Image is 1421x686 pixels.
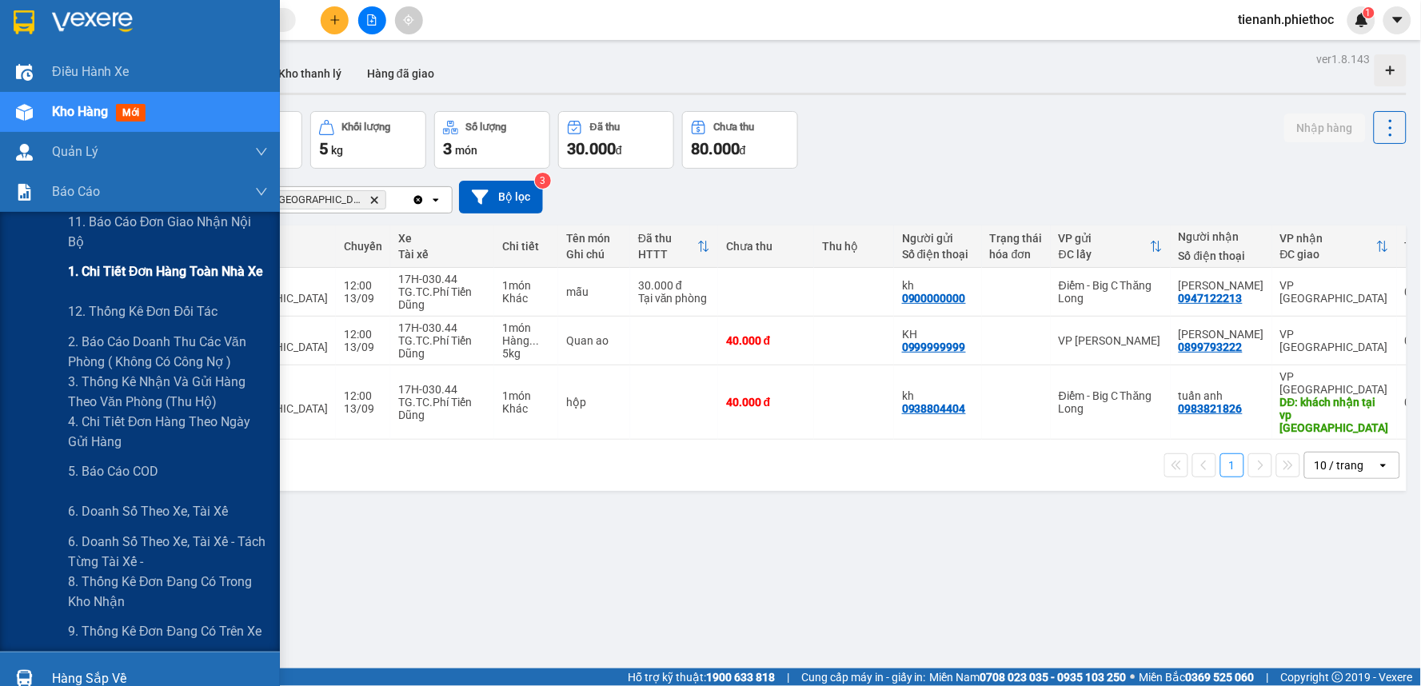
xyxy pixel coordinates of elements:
div: TG.TC.Phí Tiến Dũng [398,334,486,360]
span: 1. Chi tiết đơn hàng toàn nhà xe [68,261,264,281]
div: VP [GEOGRAPHIC_DATA] [1280,279,1389,305]
span: 1 [1366,7,1371,18]
div: Xe [398,232,486,245]
div: Hàng thông thường [502,334,550,347]
div: Người nhận [1179,230,1264,243]
button: Kho thanh lý [265,54,354,93]
div: Khối lượng [342,122,391,133]
strong: 0369 525 060 [1186,671,1255,684]
div: 40.000 đ [726,334,806,347]
button: Khối lượng5kg [310,111,426,169]
div: hộp [566,396,622,409]
div: ver 1.8.143 [1317,50,1371,68]
div: Ghi chú [566,248,622,261]
span: ... [529,334,539,347]
svg: open [429,193,442,206]
button: 1 [1220,453,1244,477]
button: Hàng đã giao [354,54,447,93]
div: 0947122213 [1179,292,1243,305]
span: Miền Nam [930,668,1127,686]
span: plus [329,14,341,26]
img: warehouse-icon [16,144,33,161]
span: 9. Thống kê đơn đang có trên xe [68,621,261,641]
div: Anh Khoan [1179,279,1264,292]
div: 17H-030.44 [398,383,486,396]
span: 6. Doanh số theo xe, tài xế [68,501,228,521]
div: hóa đơn [990,248,1043,261]
span: món [455,144,477,157]
div: 12:00 [344,328,382,341]
button: caret-down [1383,6,1411,34]
div: Số lượng [466,122,507,133]
div: Khác [502,292,550,305]
span: down [255,185,268,198]
svg: open [1377,459,1390,472]
svg: Clear all [412,193,425,206]
div: tuấn anh [1179,389,1264,402]
div: 10 / trang [1315,457,1364,473]
span: Hỗ trợ kỹ thuật: [628,668,775,686]
div: 17H-030.44 [398,273,486,285]
span: 3 [443,139,452,158]
svg: Delete [369,195,379,205]
div: Số điện thoại [1179,249,1264,262]
span: down [255,146,268,158]
span: 2. Báo cáo doanh thu các văn phòng ( không có công nợ ) [68,332,268,372]
img: warehouse-icon [16,104,33,121]
div: 1 món [502,279,550,292]
div: VP gửi [1059,232,1150,245]
span: 80.000 [691,139,740,158]
span: 12. Thống kê đơn đối tác [68,301,218,321]
div: Chuyến [344,240,382,253]
th: Toggle SortBy [1051,225,1171,268]
div: kh [902,389,974,402]
div: 0900000000 [902,292,966,305]
div: DĐ: khách nhận tại vp Tiền Hải [1280,396,1389,434]
div: KH [902,328,974,341]
div: Trạng thái [990,232,1043,245]
div: 13/09 [344,292,382,305]
span: 11. Báo cáo đơn giao nhận nội bộ [68,212,268,252]
span: đ [740,144,746,157]
div: 12:00 [344,279,382,292]
div: kh [902,279,974,292]
div: Điểm - Big C Thăng Long [1059,389,1163,415]
button: Nhập hàng [1284,114,1366,142]
span: 6. Doanh số theo xe, tài xế - tách từng tài xế - [68,532,268,572]
strong: 1900 633 818 [706,671,775,684]
span: 8. Thống kê đơn đang có trong kho nhận [68,572,268,612]
div: VP [GEOGRAPHIC_DATA] [1280,370,1389,396]
div: Tại văn phòng [638,292,710,305]
div: Tài xế [398,248,486,261]
span: Điều hành xe [52,62,130,82]
span: | [787,668,789,686]
button: Bộ lọc [459,181,543,213]
button: plus [321,6,349,34]
span: | [1267,668,1269,686]
div: 13/09 [344,402,382,415]
div: HTTT [638,248,697,261]
img: warehouse-icon [16,64,33,81]
div: Quan ao [566,334,622,347]
div: Đã thu [590,122,620,133]
sup: 3 [535,173,551,189]
div: Tên món [566,232,622,245]
div: 30.000 đ [638,279,710,292]
span: kg [331,144,343,157]
th: Toggle SortBy [630,225,718,268]
div: Đã thu [638,232,697,245]
th: Toggle SortBy [1272,225,1397,268]
span: Cung cấp máy in - giấy in: [801,668,926,686]
div: 0999999999 [902,341,966,353]
div: ĐC giao [1280,248,1376,261]
button: Chưa thu80.000đ [682,111,798,169]
button: aim [395,6,423,34]
span: 3. Thống kê nhận và gửi hàng theo văn phòng (thu hộ) [68,372,268,412]
div: Tạo kho hàng mới [1375,54,1407,86]
div: Khác [502,402,550,415]
div: 1 món [502,389,550,402]
div: 1 món [502,321,550,334]
div: 5 kg [502,347,550,360]
input: Selected VP Tiền Hải. [389,192,391,208]
button: Đã thu30.000đ [558,111,674,169]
